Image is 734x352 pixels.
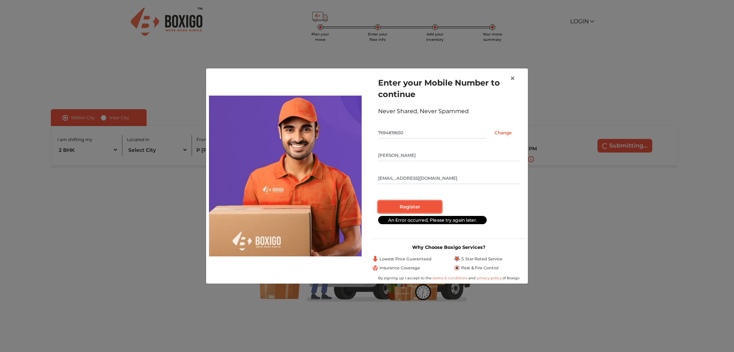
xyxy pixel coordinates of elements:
h3: Why Choose Boxigo Services? [372,245,525,250]
input: Your Name [378,150,519,161]
input: Email Id [378,173,519,184]
button: Close [504,68,521,88]
input: Register [378,201,442,213]
h1: Enter your Mobile Number to continue [378,77,519,100]
div: Never Shared, Never Spammed [378,107,519,116]
a: terms & conditions [433,276,468,280]
span: 5 Star Rated Service [461,256,502,262]
a: privacy policy [476,276,502,280]
span: Pest & Fire Control [461,265,499,271]
img: relocation-img [209,96,362,256]
div: An Error occurred, Please try again later. [378,216,487,224]
input: Change [487,127,519,139]
span: Lowest Price Guaranteed [380,256,432,262]
div: By signing up I accept to the and of Boxigo [372,275,525,281]
span: × [510,73,515,83]
input: Mobile No [378,127,487,139]
span: Insurance Coverage [380,265,420,271]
